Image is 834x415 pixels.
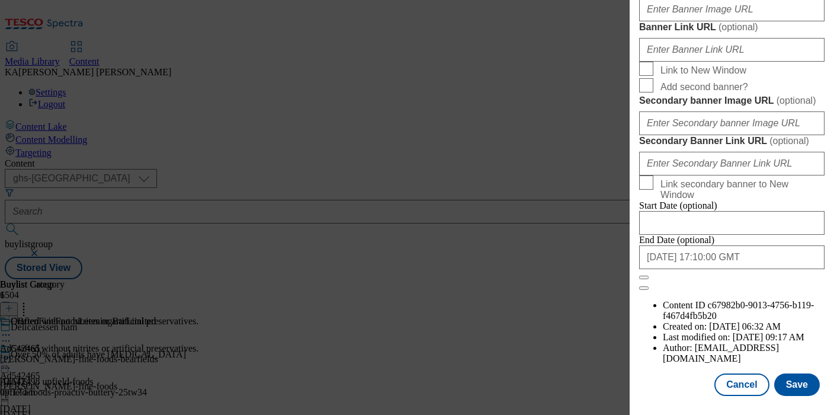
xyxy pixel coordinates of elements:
label: Secondary Banner Link URL [639,135,825,147]
button: Close [639,276,649,279]
input: Enter Secondary Banner Link URL [639,152,825,175]
input: Enter Date [639,211,825,235]
span: End Date (optional) [639,235,714,245]
span: ( optional ) [718,22,758,32]
span: ( optional ) [777,95,816,106]
input: Enter Secondary banner Image URL [639,111,825,135]
input: Enter Date [639,245,825,269]
span: c67982b0-9013-4756-b119-f467d4fb5b20 [663,300,814,321]
span: [DATE] 06:32 AM [709,321,781,331]
li: Content ID [663,300,825,321]
span: Link secondary banner to New Window [660,179,820,200]
li: Last modified on: [663,332,825,343]
input: Enter Banner Link URL [639,38,825,62]
button: Cancel [714,373,769,396]
label: Banner Link URL [639,21,825,33]
button: Save [774,373,820,396]
span: Start Date (optional) [639,200,717,210]
span: [EMAIL_ADDRESS][DOMAIN_NAME] [663,343,779,363]
span: [DATE] 09:17 AM [733,332,804,342]
label: Secondary banner Image URL [639,95,825,107]
li: Created on: [663,321,825,332]
span: Link to New Window [660,65,746,76]
li: Author: [663,343,825,364]
span: ( optional ) [769,136,809,146]
span: Add second banner? [660,82,748,92]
